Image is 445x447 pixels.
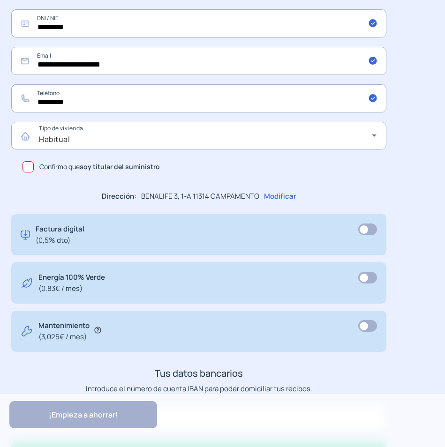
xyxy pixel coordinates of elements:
[39,162,160,172] span: Confirmo que
[102,191,136,202] p: Dirección:
[38,320,90,343] p: Mantenimiento
[38,331,90,343] span: (3,025€ / mes)
[11,383,386,395] p: Introduce el número de cuenta IBAN para poder domiciliar tus recibos.
[264,191,296,202] p: Modificar
[141,191,259,202] p: BENALIFE 3, 1-A 11314 CAMPAMENTO
[38,283,105,294] span: (0,83€ / mes)
[21,320,33,343] img: tool.svg
[36,223,84,246] p: Factura digital
[36,235,84,246] span: (0,5% dto)
[21,223,30,246] img: digital-invoice.svg
[39,125,83,133] mat-label: Tipo de vivienda
[39,134,70,144] span: Habitual
[80,162,160,171] b: soy titular del suministro
[38,272,105,294] p: Energía 100% Verde
[11,366,386,381] h3: Tus datos bancarios
[21,272,33,294] img: energy-green.svg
